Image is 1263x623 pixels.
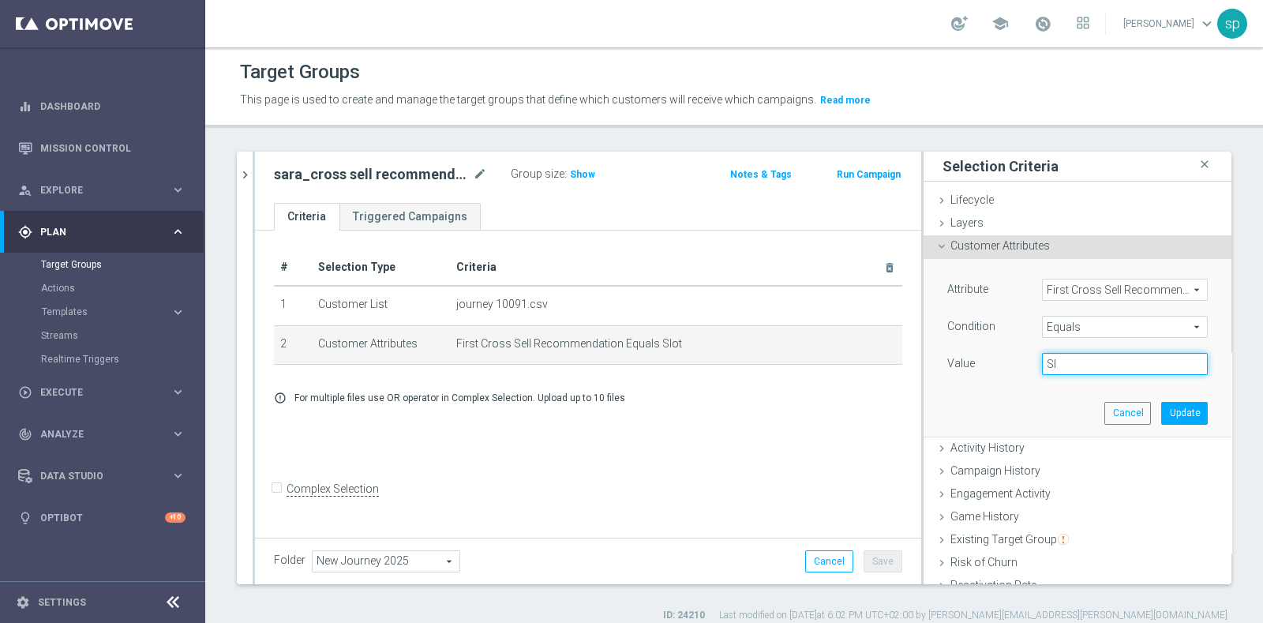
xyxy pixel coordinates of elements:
[18,99,32,114] i: equalizer
[274,250,312,286] th: #
[274,286,312,325] td: 1
[41,324,204,347] div: Streams
[18,183,32,197] i: person_search
[171,468,186,483] i: keyboard_arrow_right
[17,184,186,197] button: person_search Explore keyboard_arrow_right
[171,224,186,239] i: keyboard_arrow_right
[18,225,32,239] i: gps_fixed
[663,609,705,622] label: ID: 24210
[41,347,204,371] div: Realtime Triggers
[17,142,186,155] button: Mission Control
[41,253,204,276] div: Target Groups
[17,226,186,238] button: gps_fixed Plan keyboard_arrow_right
[991,15,1009,32] span: school
[171,426,186,441] i: keyboard_arrow_right
[1122,12,1217,36] a: [PERSON_NAME]keyboard_arrow_down
[1197,154,1212,175] i: close
[819,92,872,109] button: Read more
[17,100,186,113] div: equalizer Dashboard
[165,512,186,523] div: +10
[18,427,171,441] div: Analyze
[18,511,32,525] i: lightbulb
[312,286,450,325] td: Customer List
[16,595,30,610] i: settings
[41,276,204,300] div: Actions
[947,356,975,370] label: Value
[18,427,32,441] i: track_changes
[17,386,186,399] button: play_circle_outline Execute keyboard_arrow_right
[274,554,305,567] label: Folder
[274,203,339,231] a: Criteria
[950,510,1019,523] span: Game History
[719,609,1227,622] label: Last modified on [DATE] at 6:02 PM UTC+02:00 by [PERSON_NAME][EMAIL_ADDRESS][PERSON_NAME][DOMAIN_...
[18,183,171,197] div: Explore
[456,337,682,351] span: First Cross Sell Recommendation Equals Slot
[40,430,171,439] span: Analyze
[947,320,995,332] lable: Condition
[805,550,853,572] button: Cancel
[40,471,171,481] span: Data Studio
[950,556,1018,569] span: Risk of Churn
[41,282,164,295] a: Actions
[456,298,548,311] span: journey 10091.csv
[40,497,165,539] a: Optibot
[41,329,164,342] a: Streams
[473,165,487,184] i: mode_edit
[943,157,1059,175] h3: Selection Criteria
[171,182,186,197] i: keyboard_arrow_right
[18,225,171,239] div: Plan
[1217,9,1247,39] div: sp
[864,550,902,572] button: Save
[274,165,470,184] h2: sara_cross sell recommendation
[40,227,171,237] span: Plan
[1104,402,1151,424] button: Cancel
[950,239,1050,252] span: Customer Attributes
[883,261,896,274] i: delete_forever
[312,250,450,286] th: Selection Type
[835,166,902,183] button: Run Campaign
[947,283,988,295] lable: Attribute
[950,579,1036,591] span: Reactivation Rate
[40,127,186,169] a: Mission Control
[312,325,450,365] td: Customer Attributes
[950,193,994,206] span: Lifecycle
[294,392,625,404] p: For multiple files use OR operator in Complex Selection. Upload up to 10 files
[950,464,1040,477] span: Campaign History
[274,325,312,365] td: 2
[18,469,171,483] div: Data Studio
[40,388,171,397] span: Execute
[18,385,171,400] div: Execute
[274,392,287,404] i: error_outline
[40,85,186,127] a: Dashboard
[17,428,186,441] button: track_changes Analyze keyboard_arrow_right
[42,307,171,317] div: Templates
[240,93,816,106] span: This page is used to create and manage the target groups that define which customers will receive...
[42,307,155,317] span: Templates
[41,306,186,318] button: Templates keyboard_arrow_right
[950,487,1051,500] span: Engagement Activity
[287,482,379,497] label: Complex Selection
[41,300,204,324] div: Templates
[18,127,186,169] div: Mission Control
[18,385,32,400] i: play_circle_outline
[238,167,253,182] i: chevron_right
[17,512,186,524] button: lightbulb Optibot +10
[1198,15,1216,32] span: keyboard_arrow_down
[237,152,253,198] button: chevron_right
[38,598,86,607] a: Settings
[240,61,360,84] h1: Target Groups
[950,441,1025,454] span: Activity History
[17,470,186,482] button: Data Studio keyboard_arrow_right
[171,385,186,400] i: keyboard_arrow_right
[950,216,984,229] span: Layers
[41,258,164,271] a: Target Groups
[950,533,1069,546] span: Existing Target Group
[41,353,164,366] a: Realtime Triggers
